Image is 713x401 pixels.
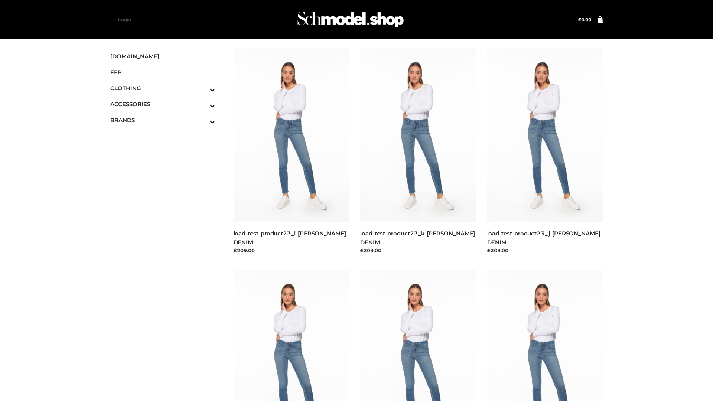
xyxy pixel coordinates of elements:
span: CLOTHING [110,84,215,92]
button: Toggle Submenu [189,96,215,112]
a: Login [118,17,131,22]
span: £ [578,17,581,22]
img: Schmodel Admin 964 [295,5,406,34]
span: FFP [110,68,215,76]
div: £209.00 [360,247,476,254]
span: ACCESSORIES [110,100,215,108]
a: [DOMAIN_NAME] [110,48,215,64]
a: CLOTHINGToggle Submenu [110,80,215,96]
a: load-test-product23_k-[PERSON_NAME] DENIM [360,230,475,245]
a: BRANDSToggle Submenu [110,112,215,128]
span: BRANDS [110,116,215,124]
div: £209.00 [487,247,603,254]
a: load-test-product23_j-[PERSON_NAME] DENIM [487,230,600,245]
div: £209.00 [234,247,349,254]
button: Toggle Submenu [189,112,215,128]
a: ACCESSORIESToggle Submenu [110,96,215,112]
a: £0.00 [578,17,591,22]
a: load-test-product23_l-[PERSON_NAME] DENIM [234,230,346,245]
button: Toggle Submenu [189,80,215,96]
span: [DOMAIN_NAME] [110,52,215,61]
bdi: 0.00 [578,17,591,22]
a: FFP [110,64,215,80]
